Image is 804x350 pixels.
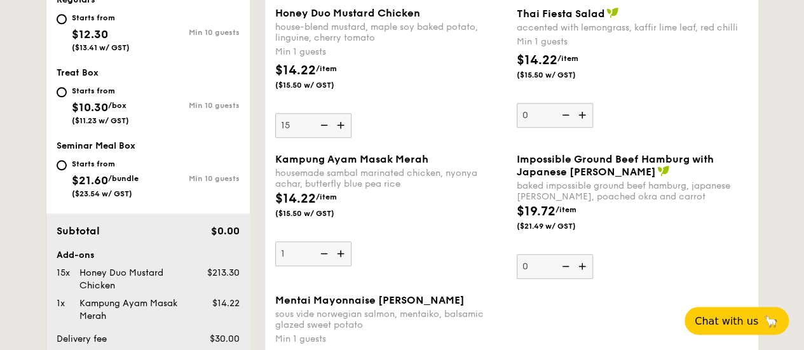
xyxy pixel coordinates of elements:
div: house-blend mustard, maple soy baked potato, linguine, cherry tomato [275,22,507,43]
span: ($13.41 w/ GST) [72,43,130,52]
span: Treat Box [57,67,99,78]
input: Impossible Ground Beef Hamburg with Japanese [PERSON_NAME]baked impossible ground beef hamburg, j... [517,254,593,279]
span: $30.00 [209,333,239,344]
span: ($21.49 w/ GST) [517,221,603,231]
div: Starts from [72,159,139,169]
img: icon-reduce.1d2dbef1.svg [313,113,332,137]
span: /item [557,54,578,63]
div: sous vide norwegian salmon, mentaiko, balsamic glazed sweet potato [275,309,507,330]
span: Mentai Mayonnaise [PERSON_NAME] [275,294,465,306]
span: $10.30 [72,100,108,114]
input: Starts from$10.30/box($11.23 w/ GST)Min 10 guests [57,87,67,97]
img: icon-vegan.f8ff3823.svg [606,7,619,18]
img: icon-reduce.1d2dbef1.svg [555,103,574,127]
span: $19.72 [517,204,555,219]
span: $12.30 [72,27,108,41]
span: ($15.50 w/ GST) [517,70,603,80]
span: /bundle [108,174,139,183]
span: Subtotal [57,225,100,237]
div: Min 1 guests [517,36,748,48]
div: 1x [51,297,74,310]
input: Kampung Ayam Masak Merahhousemade sambal marinated chicken, nyonya achar, butterfly blue pea rice... [275,241,351,266]
span: $0.00 [210,225,239,237]
span: $14.22 [275,63,316,78]
img: icon-reduce.1d2dbef1.svg [555,254,574,278]
input: Starts from$12.30($13.41 w/ GST)Min 10 guests [57,14,67,24]
span: $14.22 [212,298,239,309]
div: Starts from [72,86,129,96]
span: ($11.23 w/ GST) [72,116,129,125]
span: 🦙 [763,314,779,328]
span: /item [316,192,337,201]
div: Min 10 guests [148,101,240,110]
span: Impossible Ground Beef Hamburg with Japanese [PERSON_NAME] [517,153,714,178]
input: Starts from$21.60/bundle($23.54 w/ GST)Min 10 guests [57,160,67,170]
span: Delivery fee [57,333,107,344]
input: Thai Fiesta Saladaccented with lemongrass, kaffir lime leaf, red chilliMin 1 guests$14.22/item($1... [517,103,593,128]
span: /box [108,101,126,110]
span: $14.22 [517,53,557,68]
div: Honey Duo Mustard Chicken [74,267,190,292]
div: Starts from [72,13,130,23]
span: Kampung Ayam Masak Merah [275,153,428,165]
div: Min 1 guests [275,333,507,346]
button: Chat with us🦙 [685,307,789,335]
div: baked impossible ground beef hamburg, japanese [PERSON_NAME], poached okra and carrot [517,180,748,202]
span: Chat with us [695,315,758,327]
img: icon-add.58712e84.svg [574,254,593,278]
img: icon-add.58712e84.svg [332,241,351,266]
input: Honey Duo Mustard Chickenhouse-blend mustard, maple soy baked potato, linguine, cherry tomatoMin ... [275,113,351,138]
span: Thai Fiesta Salad [517,8,605,20]
span: ($23.54 w/ GST) [72,189,132,198]
span: /item [555,205,576,214]
div: Add-ons [57,249,240,262]
img: icon-add.58712e84.svg [574,103,593,127]
div: Min 10 guests [148,28,240,37]
div: Min 1 guests [275,46,507,58]
img: icon-reduce.1d2dbef1.svg [313,241,332,266]
img: icon-add.58712e84.svg [332,113,351,137]
div: housemade sambal marinated chicken, nyonya achar, butterfly blue pea rice [275,168,507,189]
img: icon-vegan.f8ff3823.svg [657,165,670,177]
span: ($15.50 w/ GST) [275,208,362,219]
span: $21.60 [72,173,108,187]
div: Kampung Ayam Masak Merah [74,297,190,323]
div: accented with lemongrass, kaffir lime leaf, red chilli [517,22,748,33]
div: 15x [51,267,74,279]
span: Seminar Meal Box [57,140,135,151]
span: $14.22 [275,191,316,206]
span: ($15.50 w/ GST) [275,80,362,90]
span: /item [316,64,337,73]
div: Min 10 guests [148,174,240,183]
span: Honey Duo Mustard Chicken [275,7,420,19]
span: $213.30 [207,267,239,278]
